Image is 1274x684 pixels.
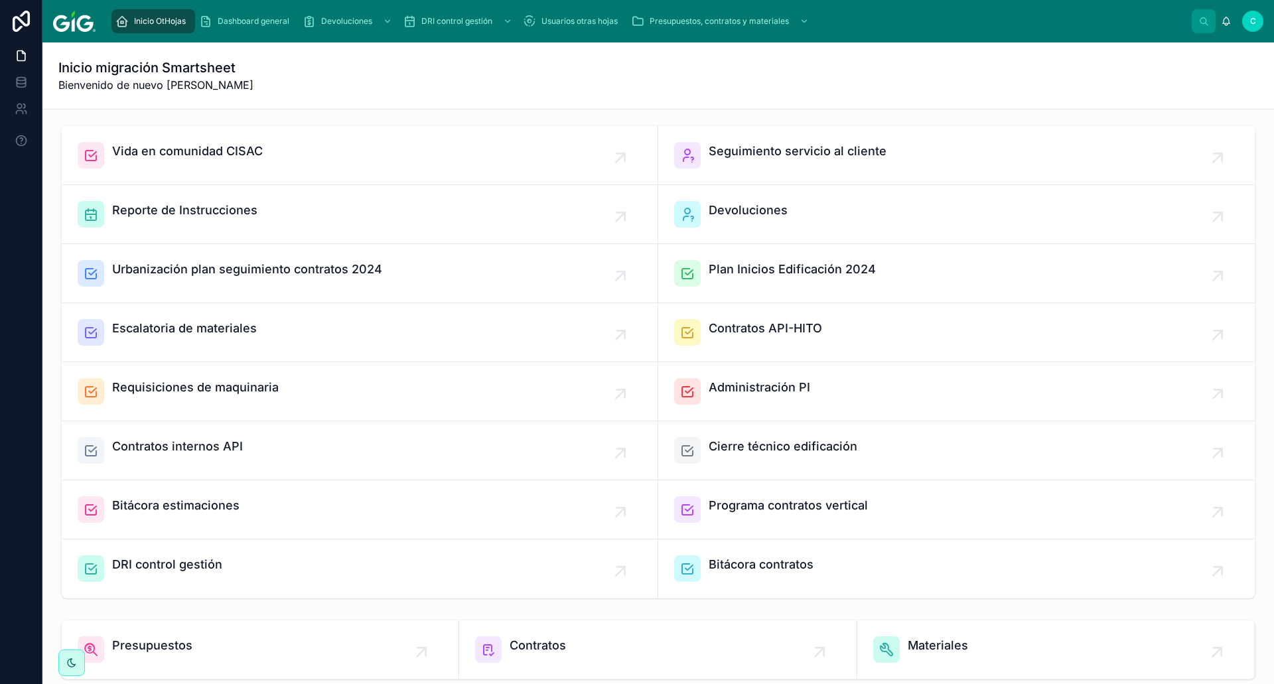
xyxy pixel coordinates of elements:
[709,142,886,161] span: Seguimiento servicio al cliente
[857,620,1255,679] a: Materiales
[58,58,253,77] h1: Inicio migración Smartsheet
[111,9,195,33] a: Inicio OtHojas
[709,319,822,338] span: Contratos API-HITO
[541,16,618,27] span: Usuarios otras hojas
[112,555,222,574] span: DRI control gestión
[1250,16,1256,27] span: C
[106,7,1192,36] div: scrollable content
[112,496,240,515] span: Bitácora estimaciones
[658,362,1255,421] a: Administración PI
[195,9,299,33] a: Dashboard general
[658,126,1255,185] a: Seguimiento servicio al cliente
[112,319,257,338] span: Escalatoria de materiales
[62,362,658,421] a: Requisiciones de maquinaria
[112,201,257,220] span: Reporte de Instrucciones
[62,421,658,480] a: Contratos internos API
[112,437,243,456] span: Contratos internos API
[709,260,876,279] span: Plan Inicios Edificación 2024
[658,303,1255,362] a: Contratos API-HITO
[58,77,253,93] span: Bienvenido de nuevo [PERSON_NAME]
[519,9,627,33] a: Usuarios otras hojas
[658,244,1255,303] a: Plan Inicios Edificación 2024
[218,16,289,27] span: Dashboard general
[299,9,399,33] a: Devoluciones
[658,185,1255,244] a: Devoluciones
[112,260,382,279] span: Urbanización plan seguimiento contratos 2024
[709,555,814,574] span: Bitácora contratos
[62,126,658,185] a: Vida en comunidad CISAC
[908,636,968,655] span: Materiales
[658,539,1255,598] a: Bitácora contratos
[62,303,658,362] a: Escalatoria de materiales
[650,16,789,27] span: Presupuestos, contratos y materiales
[658,480,1255,539] a: Programa contratos vertical
[459,620,857,679] a: Contratos
[62,185,658,244] a: Reporte de Instrucciones
[321,16,372,27] span: Devoluciones
[627,9,815,33] a: Presupuestos, contratos y materiales
[62,244,658,303] a: Urbanización plan seguimiento contratos 2024
[112,142,263,161] span: Vida en comunidad CISAC
[62,539,658,598] a: DRI control gestión
[709,496,868,515] span: Programa contratos vertical
[62,480,658,539] a: Bitácora estimaciones
[709,201,788,220] span: Devoluciones
[112,378,279,397] span: Requisiciones de maquinaria
[709,437,857,456] span: Cierre técnico edificación
[658,421,1255,480] a: Cierre técnico edificación
[53,11,96,32] img: App logo
[134,16,186,27] span: Inicio OtHojas
[399,9,519,33] a: DRI control gestión
[62,620,459,679] a: Presupuestos
[510,636,566,655] span: Contratos
[421,16,492,27] span: DRI control gestión
[709,378,810,397] span: Administración PI
[112,636,192,655] span: Presupuestos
